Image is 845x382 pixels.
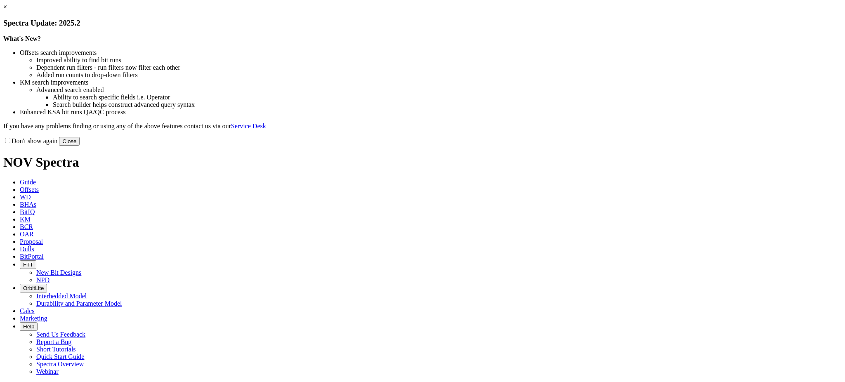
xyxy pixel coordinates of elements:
span: Offsets [20,186,39,193]
span: Calcs [20,307,35,314]
li: Dependent run filters - run filters now filter each other [36,64,842,71]
span: BCR [20,223,33,230]
li: Advanced search enabled [36,86,842,94]
a: New Bit Designs [36,269,81,276]
li: Ability to search specific fields i.e. Operator [53,94,842,101]
a: Quick Start Guide [36,353,84,360]
a: Service Desk [231,123,266,130]
button: Close [59,137,80,146]
input: Don't show again [5,138,10,143]
p: If you have any problems finding or using any of the above features contact us via our [3,123,842,130]
span: WD [20,193,31,200]
a: Interbedded Model [36,292,87,299]
span: OAR [20,231,34,238]
a: Send Us Feedback [36,331,85,338]
a: Durability and Parameter Model [36,300,122,307]
a: Report a Bug [36,338,71,345]
span: Guide [20,179,36,186]
span: Marketing [20,315,47,322]
span: Dulls [20,245,34,252]
span: Help [23,323,34,330]
span: OrbitLite [23,285,44,291]
span: BitPortal [20,253,44,260]
li: Improved ability to find bit runs [36,57,842,64]
span: FTT [23,262,33,268]
a: × [3,3,7,10]
h3: Spectra Update: 2025.2 [3,19,842,28]
span: Proposal [20,238,43,245]
span: KM [20,216,31,223]
li: KM search improvements [20,79,842,86]
a: NPD [36,276,50,283]
a: Webinar [36,368,59,375]
a: Short Tutorials [36,346,76,353]
h1: NOV Spectra [3,155,842,170]
li: Enhanced KSA bit runs QA/QC process [20,108,842,116]
a: Spectra Overview [36,361,84,368]
li: Search builder helps construct advanced query syntax [53,101,842,108]
span: BitIQ [20,208,35,215]
span: BHAs [20,201,36,208]
strong: What's New? [3,35,41,42]
li: Added run counts to drop-down filters [36,71,842,79]
li: Offsets search improvements [20,49,842,57]
label: Don't show again [3,137,57,144]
